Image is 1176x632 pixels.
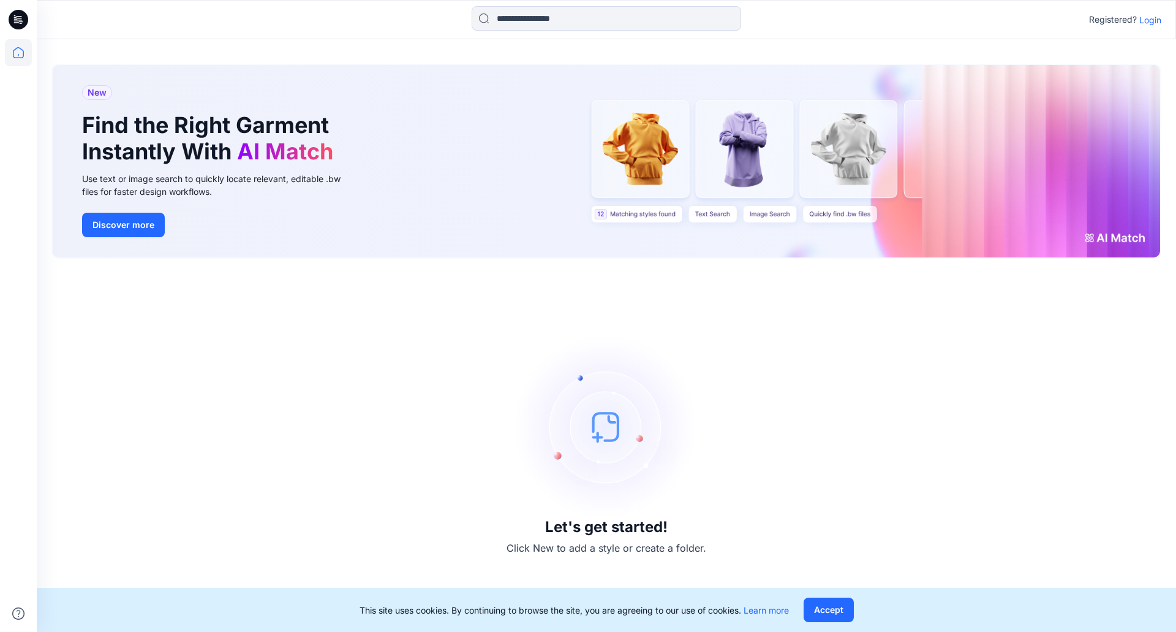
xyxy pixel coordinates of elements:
h1: Find the Right Garment Instantly With [82,112,339,165]
p: This site uses cookies. By continuing to browse the site, you are agreeing to our use of cookies. [360,604,789,617]
p: Click New to add a style or create a folder. [507,541,706,555]
span: AI Match [237,138,333,165]
div: Use text or image search to quickly locate relevant, editable .bw files for faster design workflows. [82,172,358,198]
p: Registered? [1089,12,1137,27]
a: Learn more [744,605,789,615]
button: Discover more [82,213,165,237]
button: Accept [804,598,854,622]
p: Login [1139,13,1161,26]
span: New [88,85,107,100]
img: empty-state-image.svg [514,335,698,519]
h3: Let's get started! [545,519,668,536]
